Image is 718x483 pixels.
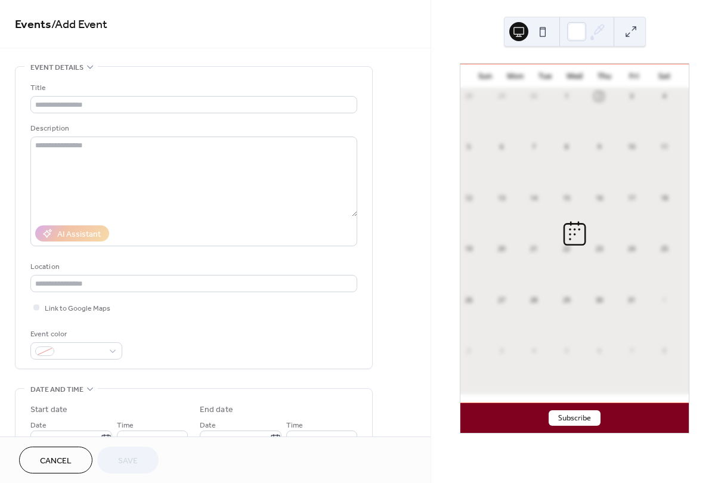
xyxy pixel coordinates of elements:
div: 1 [562,92,571,101]
span: Time [286,419,303,432]
span: Date [30,419,47,432]
div: 13 [497,193,506,202]
div: 7 [530,143,538,151]
div: Thu [590,64,620,88]
div: 5 [562,346,571,355]
div: 5 [464,143,473,151]
button: Cancel [19,447,92,473]
div: 3 [627,92,636,101]
div: 19 [464,244,473,253]
div: 2 [464,346,473,355]
div: 23 [595,244,604,253]
div: 9 [595,143,604,151]
div: 8 [660,346,669,355]
div: 21 [530,244,538,253]
div: 1 [660,295,669,304]
div: 30 [530,92,538,101]
div: End date [200,404,233,416]
div: 25 [660,244,669,253]
div: 26 [464,295,473,304]
div: Title [30,82,355,94]
div: 8 [562,143,571,151]
div: 16 [595,193,604,202]
div: 29 [497,92,506,101]
div: 29 [562,295,571,304]
div: 2 [595,92,604,101]
div: Description [30,122,355,135]
div: Wed [560,64,590,88]
div: 6 [595,346,604,355]
div: 6 [497,143,506,151]
div: 12 [464,193,473,202]
div: 30 [595,295,604,304]
span: Cancel [40,455,72,467]
div: 18 [660,193,669,202]
span: Date [200,419,216,432]
div: Mon [500,64,530,88]
div: 22 [562,244,571,253]
div: 4 [530,346,538,355]
span: Date and time [30,383,83,396]
div: 28 [464,92,473,101]
div: 15 [562,193,571,202]
div: 7 [627,346,636,355]
div: 31 [627,295,636,304]
div: Event color [30,328,120,340]
div: 3 [497,346,506,355]
span: Event details [30,61,83,74]
span: / Add Event [51,13,107,36]
div: Sun [470,64,500,88]
div: 17 [627,193,636,202]
div: 24 [627,244,636,253]
div: 14 [530,193,538,202]
div: 11 [660,143,669,151]
button: Subscribe [549,410,601,426]
div: 27 [497,295,506,304]
div: 28 [530,295,538,304]
div: Tue [530,64,560,88]
a: Events [15,13,51,36]
span: Time [117,419,134,432]
span: Link to Google Maps [45,302,110,315]
div: Fri [620,64,649,88]
div: Sat [649,64,679,88]
div: Location [30,261,355,273]
div: 10 [627,143,636,151]
div: 20 [497,244,506,253]
div: 4 [660,92,669,101]
div: Start date [30,404,67,416]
